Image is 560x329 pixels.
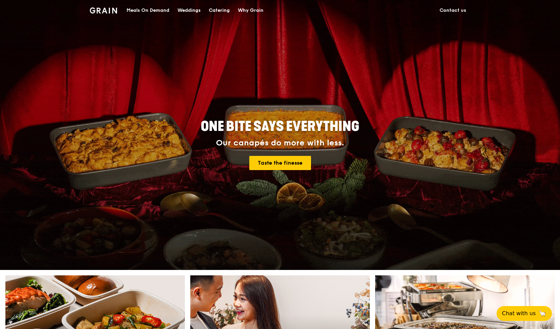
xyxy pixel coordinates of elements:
[209,0,230,21] div: Catering
[238,0,263,21] div: Why Grain
[159,138,401,148] div: Our canapés do more with less.
[177,0,201,21] div: Weddings
[249,156,311,170] a: Taste the finesse
[538,309,547,318] span: 🦙
[201,118,359,135] span: ONE BITE SAYS EVERYTHING
[497,306,552,321] button: Chat with us🦙
[234,0,268,21] a: Why Grain
[502,309,536,318] span: Chat with us
[173,0,205,21] a: Weddings
[127,0,169,21] div: Meals On Demand
[90,7,117,13] img: Grain
[205,0,234,21] a: Catering
[436,0,470,21] a: Contact us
